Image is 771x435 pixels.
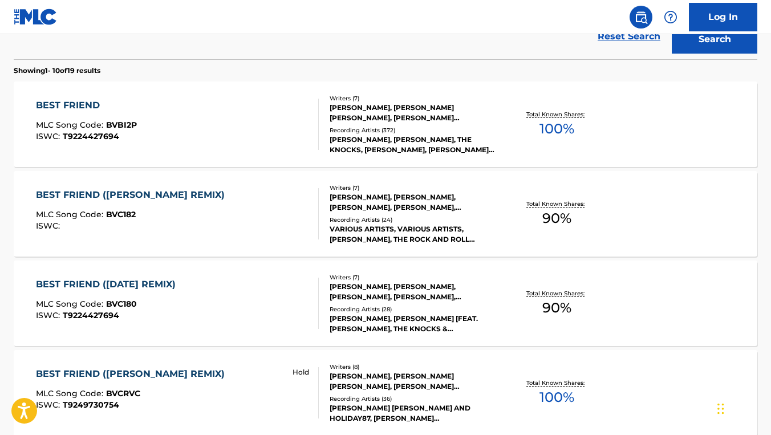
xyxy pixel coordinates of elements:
div: BEST FRIEND ([DATE] REMIX) [36,278,181,291]
div: BEST FRIEND ([PERSON_NAME] REMIX) [36,367,230,381]
div: [PERSON_NAME], [PERSON_NAME] [PERSON_NAME], [PERSON_NAME] [PERSON_NAME], [PERSON_NAME], [PERSON_N... [330,103,496,123]
a: Log In [689,3,757,31]
span: MLC Song Code : [36,209,106,219]
div: VARIOUS ARTISTS, VARIOUS ARTISTS, [PERSON_NAME], THE ROCK AND ROLL PLAYHOUSE, "[PERSON_NAME] FEAT... [330,224,496,245]
div: Recording Artists ( 28 ) [330,305,496,314]
span: 100 % [539,119,574,139]
div: [PERSON_NAME], [PERSON_NAME] [PERSON_NAME], [PERSON_NAME] [PERSON_NAME], [PERSON_NAME], [PERSON_N... [330,371,496,392]
div: Recording Artists ( 36 ) [330,395,496,403]
p: Total Known Shares: [526,110,587,119]
div: Writers ( 7 ) [330,184,496,192]
div: [PERSON_NAME], [PERSON_NAME], THE KNOCKS, [PERSON_NAME], [PERSON_NAME], [PERSON_NAME] [FEAT. [PER... [330,135,496,155]
span: ISWC : [36,400,63,410]
span: 100 % [539,387,574,408]
span: ISWC : [36,310,63,320]
p: Total Known Shares: [526,379,587,387]
img: search [634,10,648,24]
span: T9249730754 [63,400,119,410]
a: BEST FRIEND ([PERSON_NAME] REMIX)MLC Song Code:BVC182ISWC:Writers (7)[PERSON_NAME], [PERSON_NAME]... [14,171,757,257]
p: Total Known Shares: [526,200,587,208]
iframe: Chat Widget [714,380,771,435]
div: Writers ( 8 ) [330,363,496,371]
span: MLC Song Code : [36,299,106,309]
span: 90 % [542,208,571,229]
span: T9224427694 [63,131,119,141]
p: Hold [293,367,309,377]
div: [PERSON_NAME], [PERSON_NAME] [FEAT. [PERSON_NAME], THE KNOCKS & [PERSON_NAME]], [PERSON_NAME], [P... [330,314,496,334]
span: T9224427694 [63,310,119,320]
a: Public Search [630,6,652,29]
span: BVBI2P [106,120,137,130]
p: Showing 1 - 10 of 19 results [14,66,100,76]
div: [PERSON_NAME] [PERSON_NAME] AND HOLIDAY87, [PERSON_NAME] [PERSON_NAME],HOLIDAY87, HOLIDAY87, [PER... [330,403,496,424]
span: ISWC : [36,221,63,231]
div: Drag [717,392,724,426]
div: BEST FRIEND [36,99,137,112]
span: 90 % [542,298,571,318]
a: BEST FRIEND ([DATE] REMIX)MLC Song Code:BVC180ISWC:T9224427694Writers (7)[PERSON_NAME], [PERSON_N... [14,261,757,346]
img: MLC Logo [14,9,58,25]
a: Reset Search [592,24,666,49]
div: [PERSON_NAME], [PERSON_NAME], [PERSON_NAME], [PERSON_NAME], [PERSON_NAME], [PERSON_NAME] [PERSON_... [330,192,496,213]
p: Total Known Shares: [526,289,587,298]
span: BVC180 [106,299,137,309]
div: Writers ( 7 ) [330,273,496,282]
div: Recording Artists ( 372 ) [330,126,496,135]
img: help [664,10,677,24]
div: Recording Artists ( 24 ) [330,216,496,224]
span: MLC Song Code : [36,120,106,130]
span: MLC Song Code : [36,388,106,399]
span: ISWC : [36,131,63,141]
div: Help [659,6,682,29]
div: [PERSON_NAME], [PERSON_NAME], [PERSON_NAME], [PERSON_NAME], [PERSON_NAME], [PERSON_NAME] [PERSON_... [330,282,496,302]
div: BEST FRIEND ([PERSON_NAME] REMIX) [36,188,230,202]
a: BEST FRIENDMLC Song Code:BVBI2PISWC:T9224427694Writers (7)[PERSON_NAME], [PERSON_NAME] [PERSON_NA... [14,82,757,167]
button: Search [672,25,757,54]
div: Writers ( 7 ) [330,94,496,103]
span: BVC182 [106,209,136,219]
span: BVCRVC [106,388,140,399]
